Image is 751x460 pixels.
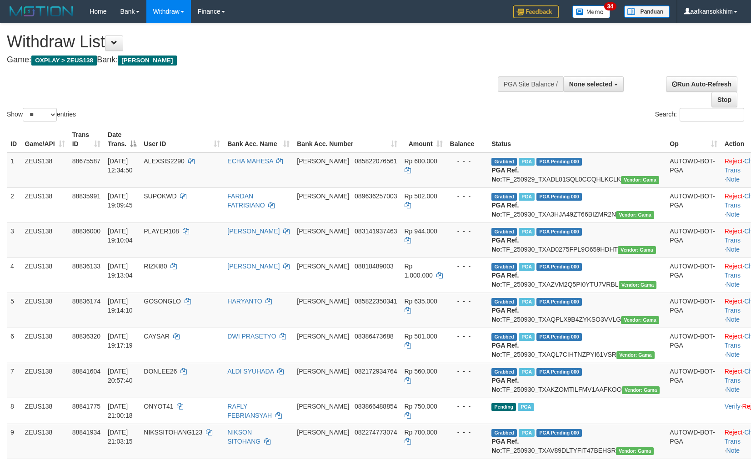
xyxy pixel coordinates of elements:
[536,368,582,376] span: PGA Pending
[491,237,519,253] b: PGA Ref. No:
[491,333,517,341] span: Grabbed
[491,158,517,166] span: Grabbed
[491,307,519,323] b: PGA Ref. No:
[680,108,744,121] input: Search:
[446,126,488,152] th: Balance
[491,202,519,218] b: PGA Ref. No:
[7,187,21,222] td: 2
[491,298,517,306] span: Grabbed
[405,157,437,165] span: Rp 600.000
[21,187,69,222] td: ZEUS138
[726,176,740,183] a: Note
[7,398,21,424] td: 8
[450,332,485,341] div: - - -
[491,228,517,236] span: Grabbed
[488,293,666,328] td: TF_250930_TXAQPLX9B4ZYKSO3VVLG
[450,367,485,376] div: - - -
[7,108,76,121] label: Show entries
[72,298,100,305] span: 88836174
[488,222,666,258] td: TF_250930_TXAD0275FPL9O659HDHT
[104,126,140,152] th: Date Trans.: activate to sort column descending
[519,228,535,236] span: Marked by aafpengsreynich
[519,193,535,201] span: Marked by aafpengsreynich
[72,429,100,436] span: 88841934
[726,447,740,454] a: Note
[227,263,280,270] a: [PERSON_NAME]
[491,167,519,183] b: PGA Ref. No:
[297,403,349,410] span: [PERSON_NAME]
[518,403,534,411] span: Marked by aafkaynarin
[405,368,437,375] span: Rp 560.000
[7,33,491,51] h1: Withdraw List
[7,424,21,459] td: 9
[21,152,69,188] td: ZEUS138
[519,298,535,306] span: Marked by aafpengsreynich
[355,192,397,200] span: Copy 089636257003 to clipboard
[488,363,666,398] td: TF_250930_TXAKZOMTILFMV1AAFKOO
[488,424,666,459] td: TF_250930_TXAV89DLTYFIT47BEHSR
[293,126,401,152] th: Bank Acc. Number: activate to sort column ascending
[619,281,657,289] span: Vendor URL: https://trx31.1velocity.biz
[536,228,582,236] span: PGA Pending
[616,447,654,455] span: Vendor URL: https://trx31.1velocity.biz
[21,424,69,459] td: ZEUS138
[144,429,202,436] span: NIKSSITOHANG123
[21,293,69,328] td: ZEUS138
[498,76,563,92] div: PGA Site Balance /
[144,298,181,305] span: GOSONGLO
[666,76,737,92] a: Run Auto-Refresh
[23,108,57,121] select: Showentries
[140,126,224,152] th: User ID: activate to sort column ascending
[21,222,69,258] td: ZEUS138
[491,377,519,393] b: PGA Ref. No:
[726,316,740,323] a: Note
[491,368,517,376] span: Grabbed
[725,298,743,305] a: Reject
[72,368,100,375] span: 88841604
[616,351,655,359] span: Vendor URL: https://trx31.1velocity.biz
[519,263,535,271] span: Marked by aafpengsreynich
[726,246,740,253] a: Note
[536,193,582,201] span: PGA Pending
[227,368,274,375] a: ALDI SYUHADA
[488,328,666,363] td: TF_250930_TXAQL7CIHTNZPYI61VSR
[144,333,170,340] span: CAYSAR
[108,192,133,209] span: [DATE] 19:09:45
[405,403,437,410] span: Rp 750.000
[405,227,437,235] span: Rp 944.000
[624,5,670,18] img: panduan.png
[7,328,21,363] td: 6
[21,258,69,293] td: ZEUS138
[405,263,433,279] span: Rp 1.000.000
[69,126,104,152] th: Trans ID: activate to sort column ascending
[31,56,97,66] span: OXPLAY > ZEUS138
[144,157,185,165] span: ALEXSIS2290
[297,368,349,375] span: [PERSON_NAME]
[491,403,516,411] span: Pending
[725,192,743,200] a: Reject
[227,403,272,419] a: RAFLY FEBRIANSYAH
[616,211,654,219] span: Vendor URL: https://trx31.1velocity.biz
[72,157,100,165] span: 88675587
[666,126,721,152] th: Op: activate to sort column ascending
[7,258,21,293] td: 4
[355,429,397,436] span: Copy 082274773074 to clipboard
[725,429,743,436] a: Reject
[21,363,69,398] td: ZEUS138
[450,402,485,411] div: - - -
[72,192,100,200] span: 88835991
[224,126,293,152] th: Bank Acc. Name: activate to sort column ascending
[297,298,349,305] span: [PERSON_NAME]
[711,92,737,107] a: Stop
[7,222,21,258] td: 3
[355,333,394,340] span: Copy 08386473688 to clipboard
[297,192,349,200] span: [PERSON_NAME]
[144,403,173,410] span: ONYOT41
[21,398,69,424] td: ZEUS138
[297,157,349,165] span: [PERSON_NAME]
[450,297,485,306] div: - - -
[666,363,721,398] td: AUTOWD-BOT-PGA
[725,403,741,410] a: Verify
[72,333,100,340] span: 88836320
[726,281,740,288] a: Note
